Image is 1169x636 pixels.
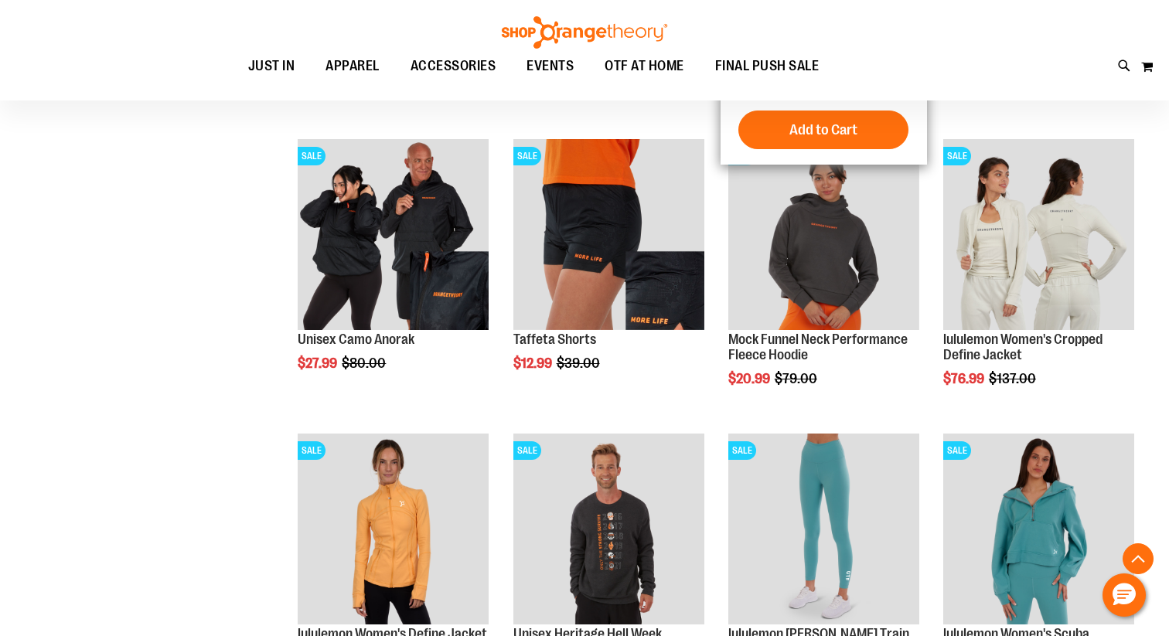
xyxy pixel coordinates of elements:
[738,111,908,149] button: Add to Cart
[298,434,489,627] a: Product image for lululemon Define JacketSALE
[605,49,684,83] span: OTF AT HOME
[233,49,311,84] a: JUST IN
[513,434,704,624] img: Product image for Unisex Heritage Hell Week Crewneck Sweatshirt
[1103,573,1146,617] button: Hello, have a question? Let’s chat.
[298,355,339,371] span: $27.99
[342,355,388,371] span: $80.00
[943,332,1103,362] a: lululemon Women's Cropped Define Jacket
[728,371,772,386] span: $20.99
[298,441,325,460] span: SALE
[728,139,919,332] a: Product image for Mock Funnel Neck Performance Fleece HoodieSALE
[310,49,395,83] a: APPAREL
[943,434,1134,624] img: Product image for lululemon Womens Scuba Oversized Half Zip
[589,49,700,84] a: OTF AT HOME
[298,139,489,332] a: Product image for Unisex Camo AnorakSALE
[943,147,971,165] span: SALE
[513,332,596,347] a: Taffeta Shorts
[511,49,589,84] a: EVENTS
[298,147,325,165] span: SALE
[936,131,1142,426] div: product
[728,434,919,624] img: Product image for lululemon Womens Wunder Train High-Rise Tight 25in
[728,332,908,362] a: Mock Funnel Neck Performance Fleece Hoodie
[298,332,414,347] a: Unisex Camo Anorak
[513,355,554,371] span: $12.99
[943,139,1134,332] a: Product image for lululemon Define Jacket CroppedSALE
[989,371,1038,386] span: $137.00
[325,49,380,83] span: APPAREL
[298,434,489,624] img: Product image for lululemon Define Jacket
[943,434,1134,627] a: Product image for lululemon Womens Scuba Oversized Half ZipSALE
[248,49,295,83] span: JUST IN
[789,121,857,138] span: Add to Cart
[506,131,712,410] div: product
[557,355,602,371] span: $39.00
[513,139,704,330] img: Product image for Camo Tafetta Shorts
[527,49,574,83] span: EVENTS
[513,147,541,165] span: SALE
[728,139,919,330] img: Product image for Mock Funnel Neck Performance Fleece Hoodie
[728,441,756,460] span: SALE
[728,434,919,627] a: Product image for lululemon Womens Wunder Train High-Rise Tight 25inSALE
[943,441,971,460] span: SALE
[775,371,820,386] span: $79.00
[700,49,835,84] a: FINAL PUSH SALE
[513,441,541,460] span: SALE
[395,49,512,84] a: ACCESSORIES
[943,139,1134,330] img: Product image for lululemon Define Jacket Cropped
[290,131,496,410] div: product
[513,434,704,627] a: Product image for Unisex Heritage Hell Week Crewneck SweatshirtSALE
[1123,543,1154,574] button: Back To Top
[411,49,496,83] span: ACCESSORIES
[513,139,704,332] a: Product image for Camo Tafetta ShortsSALE
[943,371,987,386] span: $76.99
[298,139,489,330] img: Product image for Unisex Camo Anorak
[721,131,927,426] div: product
[715,49,820,83] span: FINAL PUSH SALE
[499,16,670,49] img: Shop Orangetheory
